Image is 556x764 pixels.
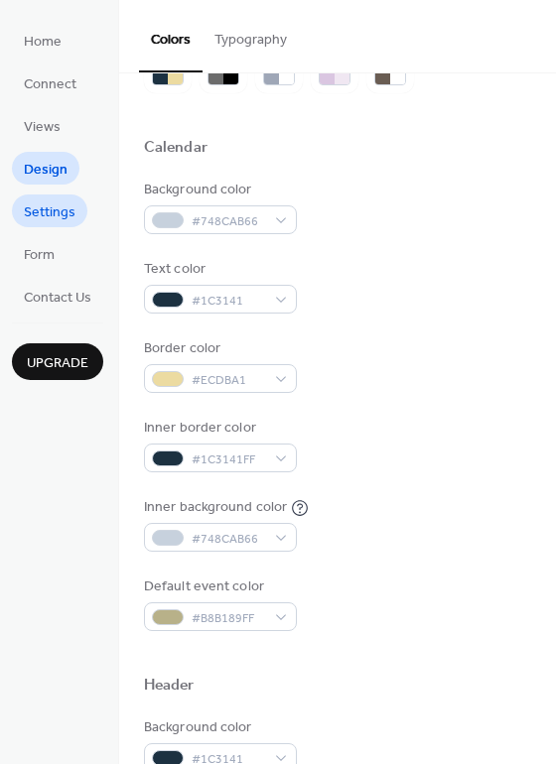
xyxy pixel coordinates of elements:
span: Views [24,117,61,138]
div: Border color [144,338,293,359]
div: Default event color [144,576,293,597]
span: #ECDBA1 [192,370,265,391]
span: #748CAB66 [192,211,265,232]
span: Home [24,32,62,53]
div: Inner border color [144,418,293,439]
div: Header [144,676,195,697]
span: Settings [24,202,75,223]
div: Text color [144,259,293,280]
a: Connect [12,66,88,99]
a: Home [12,24,73,57]
span: Upgrade [27,353,88,374]
div: Background color [144,717,293,738]
span: #748CAB66 [192,529,265,550]
a: Views [12,109,72,142]
span: Design [24,160,68,181]
span: #1C3141 [192,291,265,312]
span: Form [24,245,55,266]
a: Form [12,237,67,270]
button: Upgrade [12,343,103,380]
a: Design [12,152,79,185]
span: Connect [24,74,76,95]
span: #1C3141FF [192,449,265,470]
a: Settings [12,194,87,227]
span: #B8B189FF [192,608,265,629]
a: Contact Us [12,280,103,313]
div: Inner background color [144,497,287,518]
div: Calendar [144,138,208,159]
span: Contact Us [24,288,91,309]
div: Background color [144,180,293,200]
